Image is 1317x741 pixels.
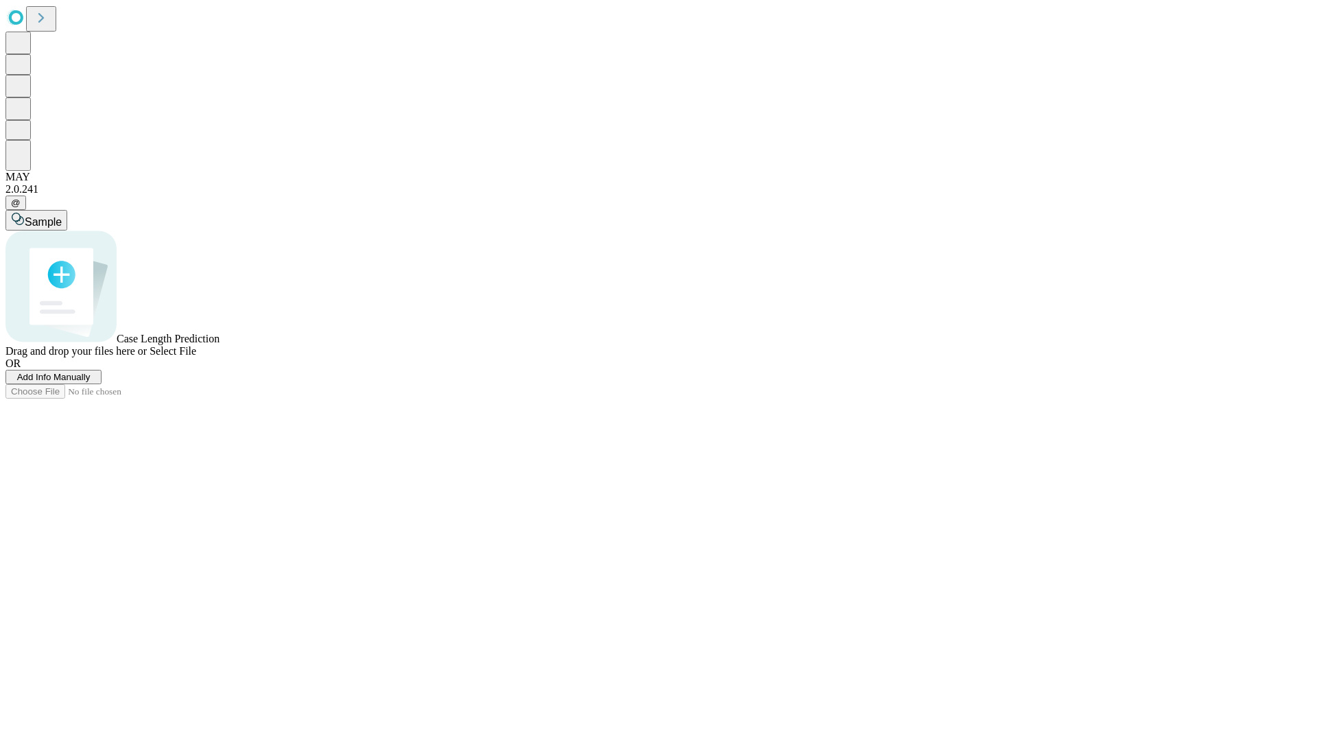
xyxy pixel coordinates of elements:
button: Sample [5,210,67,231]
button: @ [5,196,26,210]
span: Sample [25,216,62,228]
div: 2.0.241 [5,183,1312,196]
span: @ [11,198,21,208]
button: Add Info Manually [5,370,102,384]
span: Drag and drop your files here or [5,345,147,357]
span: Case Length Prediction [117,333,219,344]
span: Add Info Manually [17,372,91,382]
span: Select File [150,345,196,357]
span: OR [5,357,21,369]
div: MAY [5,171,1312,183]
